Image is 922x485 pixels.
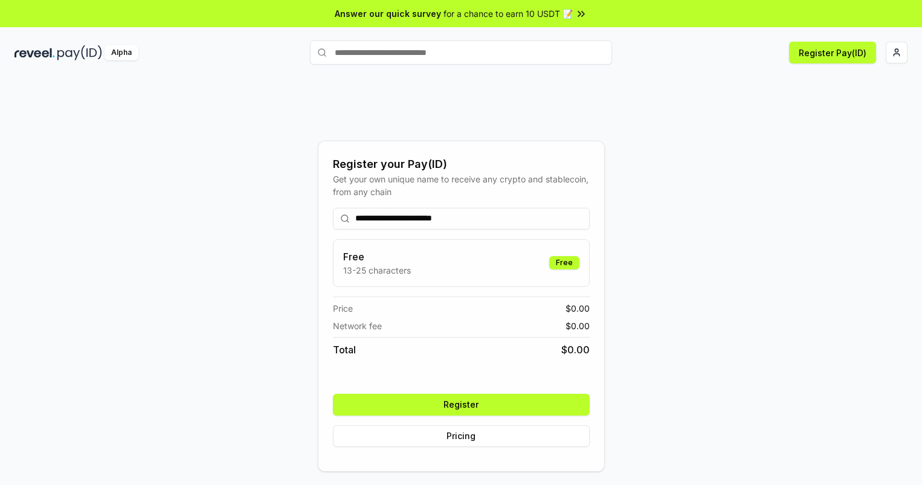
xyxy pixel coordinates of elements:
[333,320,382,332] span: Network fee
[333,156,590,173] div: Register your Pay(ID)
[333,173,590,198] div: Get your own unique name to receive any crypto and stablecoin, from any chain
[549,256,579,269] div: Free
[343,249,411,264] h3: Free
[333,342,356,357] span: Total
[789,42,876,63] button: Register Pay(ID)
[57,45,102,60] img: pay_id
[343,264,411,277] p: 13-25 characters
[333,394,590,416] button: Register
[561,342,590,357] span: $ 0.00
[105,45,138,60] div: Alpha
[15,45,55,60] img: reveel_dark
[333,302,353,315] span: Price
[333,425,590,447] button: Pricing
[566,302,590,315] span: $ 0.00
[335,7,441,20] span: Answer our quick survey
[443,7,573,20] span: for a chance to earn 10 USDT 📝
[566,320,590,332] span: $ 0.00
